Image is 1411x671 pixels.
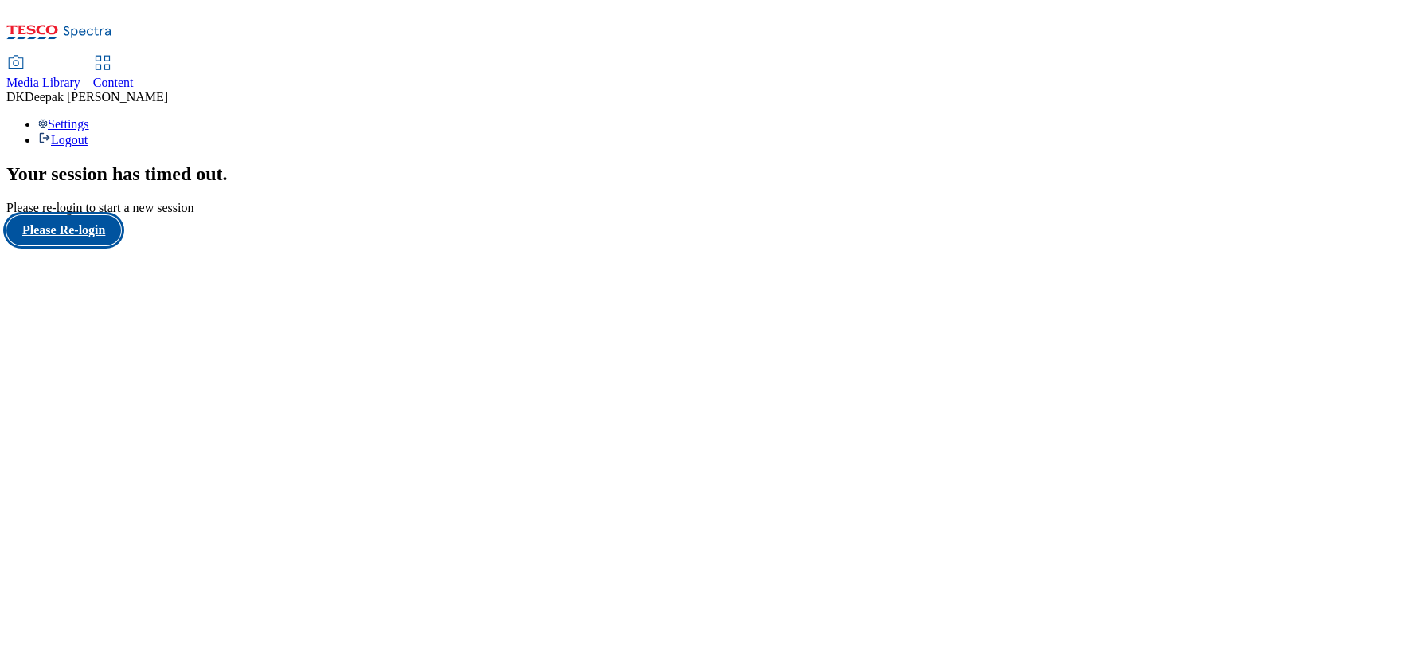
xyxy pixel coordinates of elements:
[25,90,168,104] span: Deepak [PERSON_NAME]
[93,76,134,89] span: Content
[6,201,1405,215] div: Please re-login to start a new session
[6,163,1405,185] h2: Your session has timed out
[6,57,80,90] a: Media Library
[6,90,25,104] span: DK
[6,215,1405,245] a: Please Re-login
[38,117,89,131] a: Settings
[6,76,80,89] span: Media Library
[93,57,134,90] a: Content
[223,163,228,184] span: .
[6,215,121,245] button: Please Re-login
[38,133,88,147] a: Logout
